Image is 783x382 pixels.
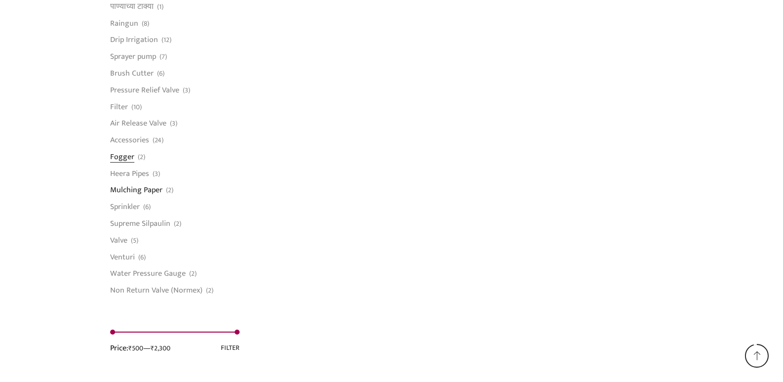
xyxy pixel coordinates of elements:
a: Heera Pipes [110,165,149,182]
span: (12) [162,35,171,45]
span: ₹500 [128,342,143,354]
span: (1) [157,2,164,12]
a: Filter [110,98,128,115]
a: Water Pressure Gauge [110,265,186,282]
span: (2) [174,219,181,229]
span: (3) [153,169,160,179]
span: (2) [206,286,213,296]
span: (2) [166,185,173,195]
span: (10) [131,102,142,112]
a: Venturi [110,249,135,265]
a: Fogger [110,148,134,165]
a: Pressure Relief Valve [110,82,179,98]
span: (8) [142,19,149,29]
span: (6) [157,69,165,79]
span: (2) [138,152,145,162]
div: Price: — [110,342,170,354]
a: Air Release Valve [110,115,166,132]
a: Non Return Valve (Normex) [110,282,203,296]
span: (3) [183,85,190,95]
a: Supreme Silpaulin [110,215,170,232]
a: Sprayer pump [110,48,156,65]
span: ₹2,300 [151,342,170,354]
span: (2) [189,269,197,279]
a: Accessories [110,132,149,149]
button: Filter [221,342,240,354]
a: Drip Irrigation [110,32,158,48]
span: (7) [160,52,167,62]
a: Sprinkler [110,199,140,215]
span: (24) [153,135,164,145]
span: (6) [138,253,146,262]
span: (6) [143,202,151,212]
a: Mulching Paper [110,182,163,199]
span: (5) [131,236,138,246]
a: Brush Cutter [110,65,154,82]
a: Valve [110,232,127,249]
a: Raingun [110,15,138,32]
span: (3) [170,119,177,128]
